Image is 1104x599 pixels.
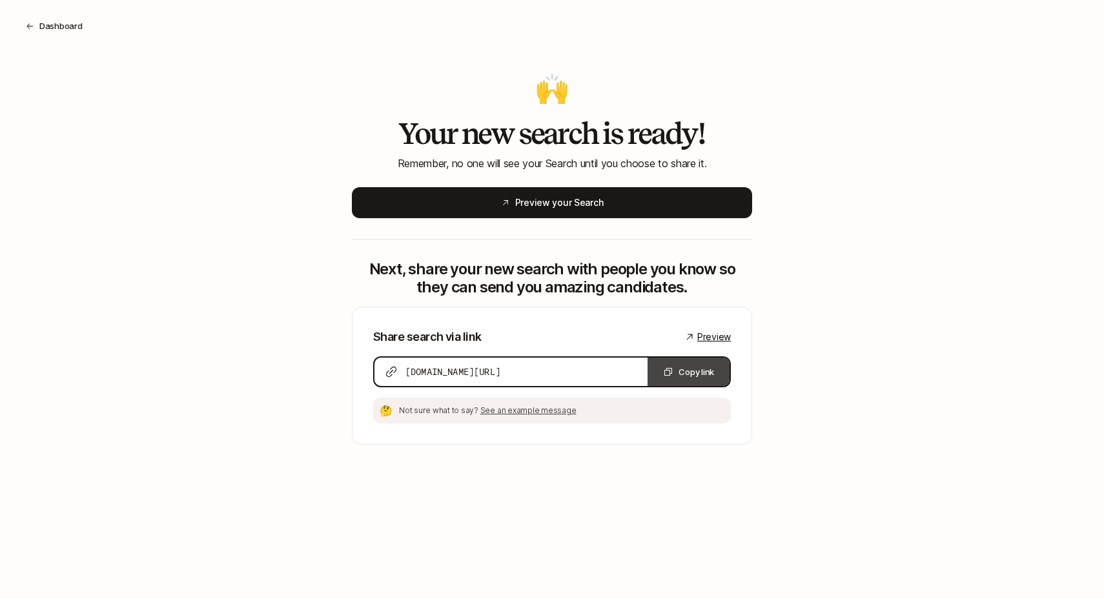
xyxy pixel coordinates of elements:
div: 🤔 [378,403,394,418]
span: See an example message [480,405,577,415]
p: 🙌 [352,75,752,102]
span: [DOMAIN_NAME][URL] [405,365,500,378]
button: Dashboard [15,14,93,37]
p: Remember, no one will see your Search until you choose to share it. [352,155,752,172]
button: Preview your Search [352,187,752,218]
button: Copy link [648,358,730,386]
a: Preview [684,329,731,345]
p: Share search via link [373,328,482,346]
p: Not sure what to say? [399,405,726,416]
h2: Your new search is ready! [352,117,752,150]
span: Preview [697,329,731,345]
p: Next, share your new search with people you know so they can send you amazing candidates. [352,260,752,296]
